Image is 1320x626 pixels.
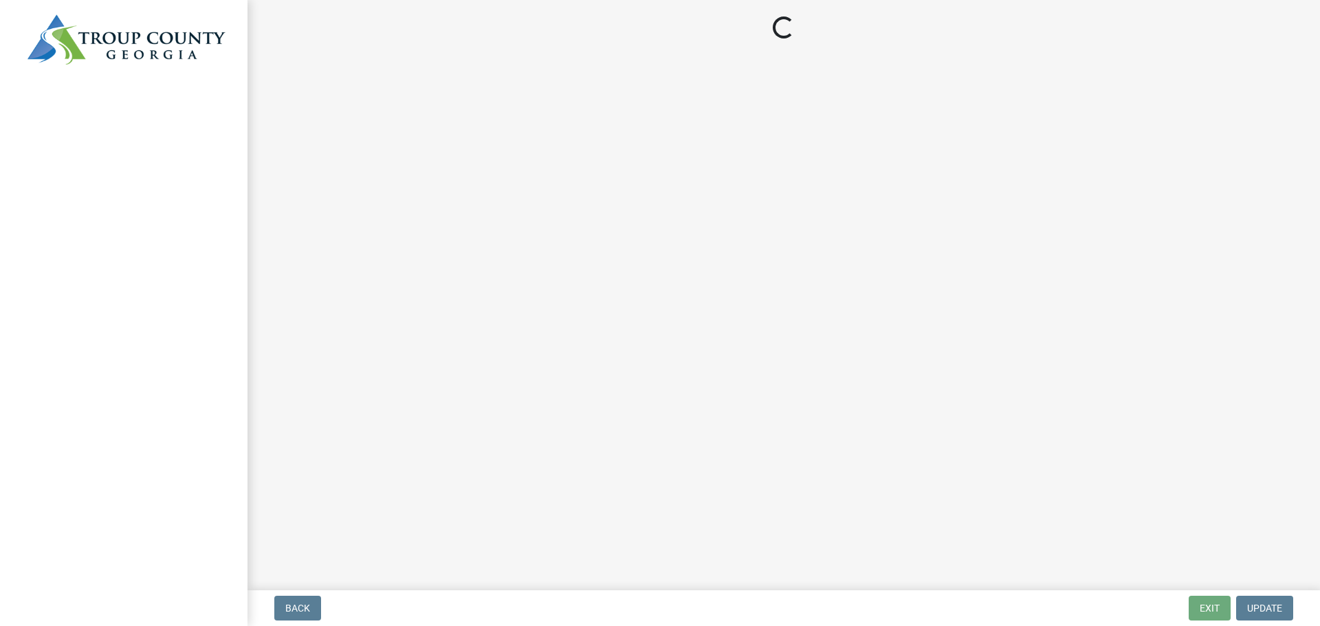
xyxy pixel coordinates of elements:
span: Back [285,603,310,614]
button: Update [1236,596,1293,621]
button: Back [274,596,321,621]
button: Exit [1189,596,1231,621]
span: Update [1247,603,1282,614]
img: Troup County, Georgia [27,14,225,65]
